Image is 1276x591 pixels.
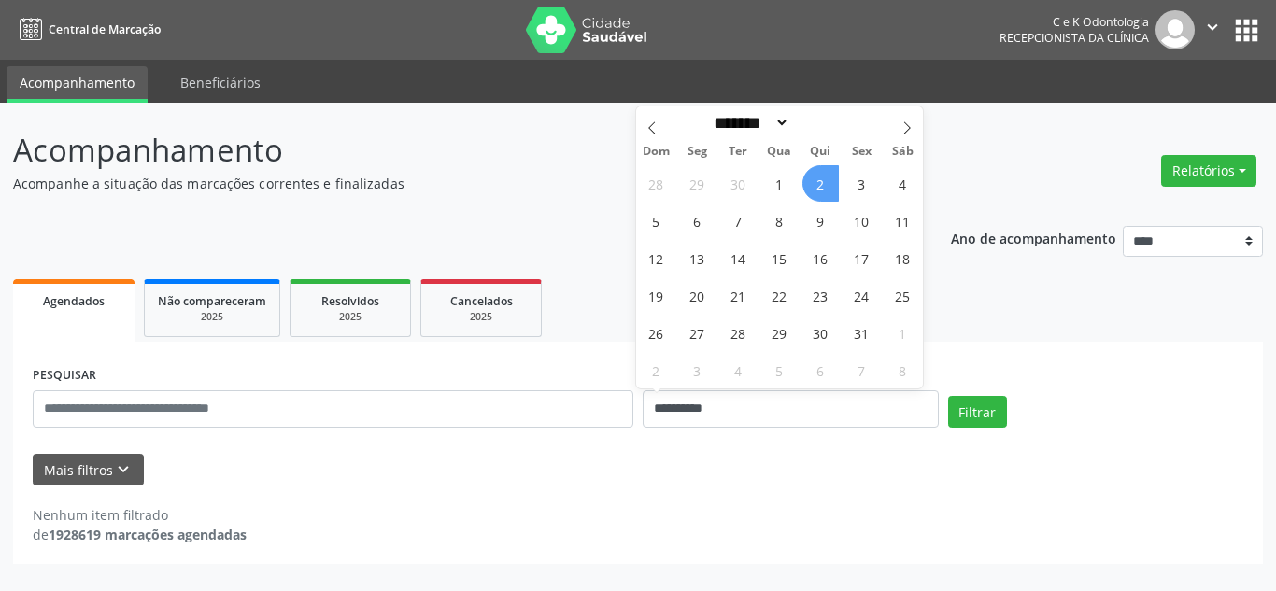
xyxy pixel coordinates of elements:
span: Outubro 30, 2025 [802,315,839,351]
span: Outubro 24, 2025 [844,277,880,314]
span: Novembro 1, 2025 [885,315,921,351]
a: Acompanhamento [7,66,148,103]
span: Outubro 21, 2025 [720,277,757,314]
select: Month [708,113,790,133]
span: Sex [841,146,882,158]
span: Outubro 4, 2025 [885,165,921,202]
span: Outubro 27, 2025 [679,315,716,351]
button: apps [1230,14,1263,47]
span: Sáb [882,146,923,158]
i: keyboard_arrow_down [113,459,134,480]
span: Outubro 2, 2025 [802,165,839,202]
i:  [1202,17,1223,37]
span: Outubro 10, 2025 [844,203,880,239]
span: Novembro 5, 2025 [761,352,798,388]
span: Novembro 7, 2025 [844,352,880,388]
div: C e K Odontologia [1000,14,1149,30]
span: Seg [676,146,717,158]
div: 2025 [434,310,528,324]
label: PESQUISAR [33,361,96,390]
span: Outubro 28, 2025 [720,315,757,351]
span: Outubro 19, 2025 [638,277,674,314]
p: Acompanhe a situação das marcações correntes e finalizadas [13,174,888,193]
div: 2025 [304,310,397,324]
span: Outubro 23, 2025 [802,277,839,314]
span: Ter [717,146,759,158]
span: Outubro 9, 2025 [802,203,839,239]
span: Outubro 29, 2025 [761,315,798,351]
span: Qua [759,146,800,158]
span: Novembro 2, 2025 [638,352,674,388]
span: Outubro 16, 2025 [802,240,839,276]
button: Relatórios [1161,155,1256,187]
span: Outubro 17, 2025 [844,240,880,276]
span: Outubro 11, 2025 [885,203,921,239]
button: Filtrar [948,396,1007,428]
a: Central de Marcação [13,14,161,45]
span: Outubro 7, 2025 [720,203,757,239]
span: Setembro 29, 2025 [679,165,716,202]
img: img [1155,10,1195,49]
p: Acompanhamento [13,127,888,174]
span: Outubro 31, 2025 [844,315,880,351]
div: de [33,525,247,544]
a: Beneficiários [167,66,274,99]
div: Nenhum item filtrado [33,505,247,525]
span: Setembro 30, 2025 [720,165,757,202]
span: Outubro 20, 2025 [679,277,716,314]
span: Outubro 8, 2025 [761,203,798,239]
span: Agendados [43,293,105,309]
span: Recepcionista da clínica [1000,30,1149,46]
span: Outubro 6, 2025 [679,203,716,239]
span: Outubro 14, 2025 [720,240,757,276]
span: Dom [636,146,677,158]
input: Year [789,113,851,133]
span: Cancelados [450,293,513,309]
span: Outubro 25, 2025 [885,277,921,314]
span: Central de Marcação [49,21,161,37]
span: Qui [800,146,841,158]
span: Novembro 3, 2025 [679,352,716,388]
span: Resolvidos [321,293,379,309]
span: Outubro 1, 2025 [761,165,798,202]
span: Outubro 13, 2025 [679,240,716,276]
span: Outubro 22, 2025 [761,277,798,314]
div: 2025 [158,310,266,324]
span: Novembro 8, 2025 [885,352,921,388]
span: Setembro 28, 2025 [638,165,674,202]
span: Novembro 6, 2025 [802,352,839,388]
span: Outubro 18, 2025 [885,240,921,276]
button:  [1195,10,1230,49]
span: Outubro 5, 2025 [638,203,674,239]
button: Mais filtroskeyboard_arrow_down [33,454,144,486]
span: Não compareceram [158,293,266,309]
strong: 1928619 marcações agendadas [49,526,247,543]
span: Outubro 15, 2025 [761,240,798,276]
span: Outubro 12, 2025 [638,240,674,276]
p: Ano de acompanhamento [951,226,1116,249]
span: Outubro 26, 2025 [638,315,674,351]
span: Outubro 3, 2025 [844,165,880,202]
span: Novembro 4, 2025 [720,352,757,388]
